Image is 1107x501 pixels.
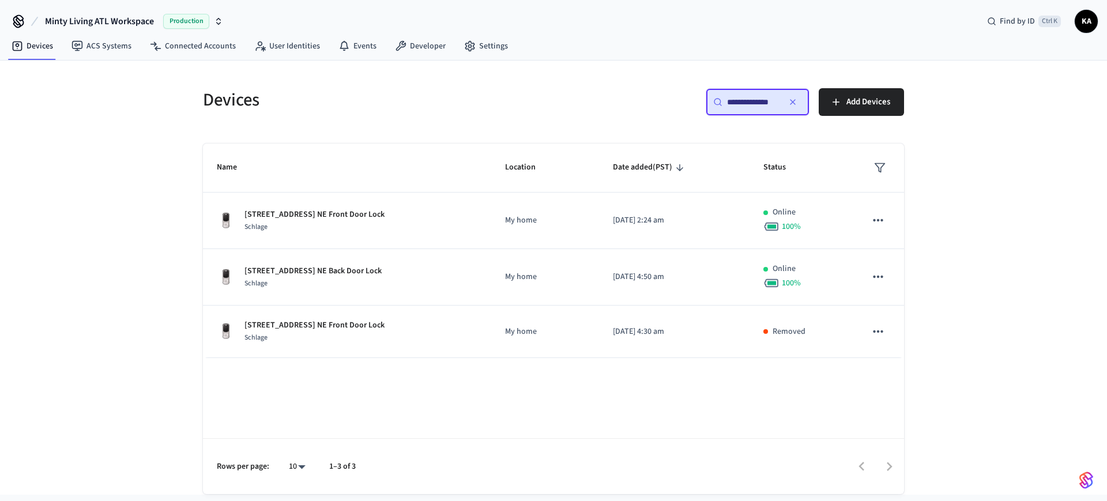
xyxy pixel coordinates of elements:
p: My home [505,271,585,283]
a: Settings [455,36,517,56]
p: [STREET_ADDRESS] NE Front Door Lock [244,319,385,332]
span: Schlage [244,222,268,232]
span: Ctrl K [1038,16,1061,27]
p: [DATE] 2:24 am [613,214,736,227]
p: Rows per page: [217,461,269,473]
span: Add Devices [846,95,890,110]
span: Minty Living ATL Workspace [45,14,154,28]
p: Removed [773,326,805,338]
a: Devices [2,36,62,56]
span: Location [505,159,551,176]
div: 10 [283,458,311,475]
a: ACS Systems [62,36,141,56]
table: sticky table [203,144,904,358]
p: 1–3 of 3 [329,461,356,473]
button: KA [1075,10,1098,33]
p: [DATE] 4:50 am [613,271,736,283]
span: 100 % [782,221,801,232]
button: Add Devices [819,88,904,116]
a: Connected Accounts [141,36,245,56]
div: Find by IDCtrl K [978,11,1070,32]
span: 100 % [782,277,801,289]
span: Find by ID [1000,16,1035,27]
p: Online [773,206,796,219]
a: Developer [386,36,455,56]
span: Schlage [244,278,268,288]
img: SeamLogoGradient.69752ec5.svg [1079,471,1093,489]
span: Schlage [244,333,268,342]
p: My home [505,214,585,227]
span: Status [763,159,801,176]
h5: Devices [203,88,547,112]
img: Yale Assure Touchscreen Wifi Smart Lock, Satin Nickel, Front [217,212,235,230]
p: [STREET_ADDRESS] NE Front Door Lock [244,209,385,221]
a: User Identities [245,36,329,56]
a: Events [329,36,386,56]
p: My home [505,326,585,338]
img: Yale Assure Touchscreen Wifi Smart Lock, Satin Nickel, Front [217,322,235,341]
span: Name [217,159,252,176]
span: Date added(PST) [613,159,687,176]
span: KA [1076,11,1097,32]
p: [DATE] 4:30 am [613,326,736,338]
img: Yale Assure Touchscreen Wifi Smart Lock, Satin Nickel, Front [217,268,235,287]
span: Production [163,14,209,29]
p: [STREET_ADDRESS] NE Back Door Lock [244,265,382,277]
p: Online [773,263,796,275]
